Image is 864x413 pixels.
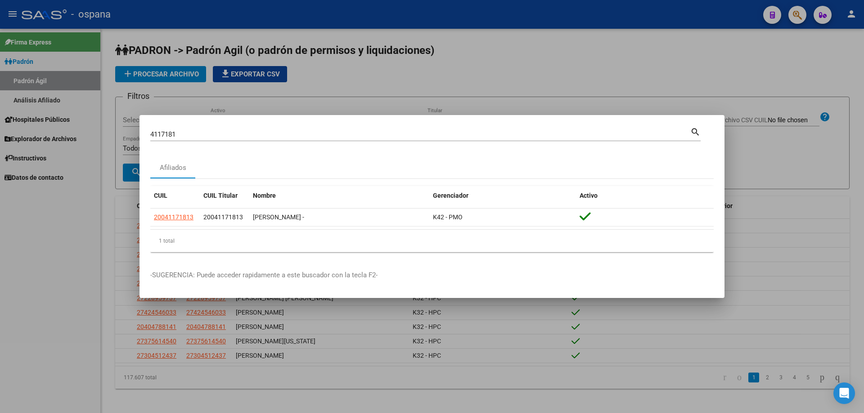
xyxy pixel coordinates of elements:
mat-icon: search [690,126,701,137]
datatable-header-cell: CUIL Titular [200,186,249,205]
span: CUIL Titular [203,192,238,199]
div: [PERSON_NAME] - [253,212,426,222]
span: K42 - PMO [433,213,463,221]
span: Nombre [253,192,276,199]
div: Afiliados [160,163,186,173]
p: -SUGERENCIA: Puede acceder rapidamente a este buscador con la tecla F2- [150,270,714,280]
datatable-header-cell: Activo [576,186,714,205]
span: Activo [580,192,598,199]
div: 1 total [150,230,714,252]
datatable-header-cell: Nombre [249,186,429,205]
span: CUIL [154,192,167,199]
span: 20041171813 [203,213,243,221]
span: Gerenciador [433,192,468,199]
span: 20041171813 [154,213,193,221]
datatable-header-cell: Gerenciador [429,186,576,205]
datatable-header-cell: CUIL [150,186,200,205]
div: Open Intercom Messenger [833,382,855,404]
